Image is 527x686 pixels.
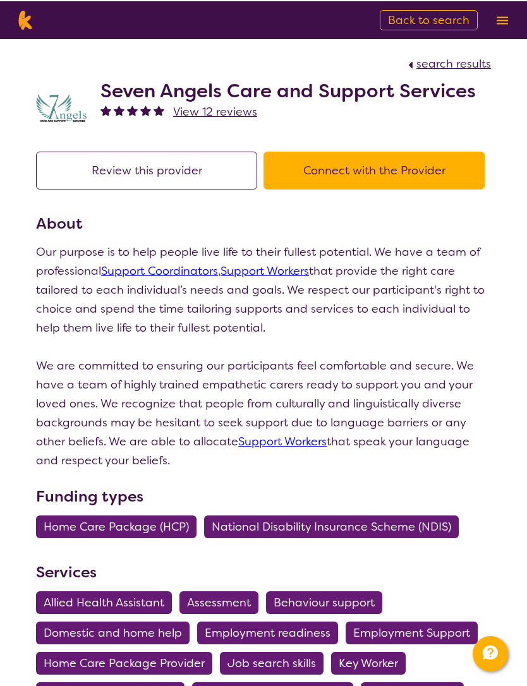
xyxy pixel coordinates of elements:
img: fullstar [114,104,124,114]
p: We are committed to ensuring our participants feel comfortable and secure. We have a team of high... [36,355,491,469]
h3: Services [36,560,491,582]
a: Support Coordinators [101,262,218,277]
a: Support Workers [221,262,309,277]
span: National Disability Insurance Scheme (NDIS) [212,514,451,537]
h3: Funding types [36,484,491,507]
a: View 12 reviews [173,101,257,120]
a: Behaviour support [266,594,390,609]
h2: Seven Angels Care and Support Services [100,78,476,101]
span: search results [416,55,491,70]
a: Home Care Package (HCP) [36,518,204,533]
a: Assessment [179,594,266,609]
a: Key Worker [331,654,413,670]
img: menu [497,15,508,23]
img: lugdbhoacugpbhbgex1l.png [36,93,87,121]
span: Allied Health Assistant [44,590,164,613]
button: Review this provider [36,150,257,188]
a: Employment Support [346,624,485,639]
span: View 12 reviews [173,103,257,118]
a: Support Workers [238,433,327,448]
button: Channel Menu [473,635,508,670]
a: Job search skills [220,654,331,670]
span: Job search skills [227,651,316,673]
p: Our purpose is to help people live life to their fullest potential. We have a team of professiona... [36,241,491,336]
a: National Disability Insurance Scheme (NDIS) [204,518,466,533]
a: Domestic and home help [36,624,197,639]
span: Home Care Package (HCP) [44,514,189,537]
img: Karista logo [15,9,35,28]
span: Behaviour support [274,590,375,613]
a: Back to search [380,9,478,29]
a: Employment readiness [197,624,346,639]
a: Review this provider [36,162,263,177]
span: Home Care Package Provider [44,651,205,673]
img: fullstar [127,104,138,114]
span: Domestic and home help [44,620,182,643]
img: fullstar [100,104,111,114]
span: Employment Support [353,620,470,643]
a: search results [405,55,491,70]
button: Connect with the Provider [263,150,485,188]
span: Key Worker [339,651,398,673]
span: Back to search [388,11,469,27]
img: fullstar [154,104,164,114]
h3: About [36,211,491,234]
a: Connect with the Provider [263,162,491,177]
img: fullstar [140,104,151,114]
a: Allied Health Assistant [36,594,179,609]
span: Assessment [187,590,251,613]
span: Employment readiness [205,620,330,643]
a: Home Care Package Provider [36,654,220,670]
